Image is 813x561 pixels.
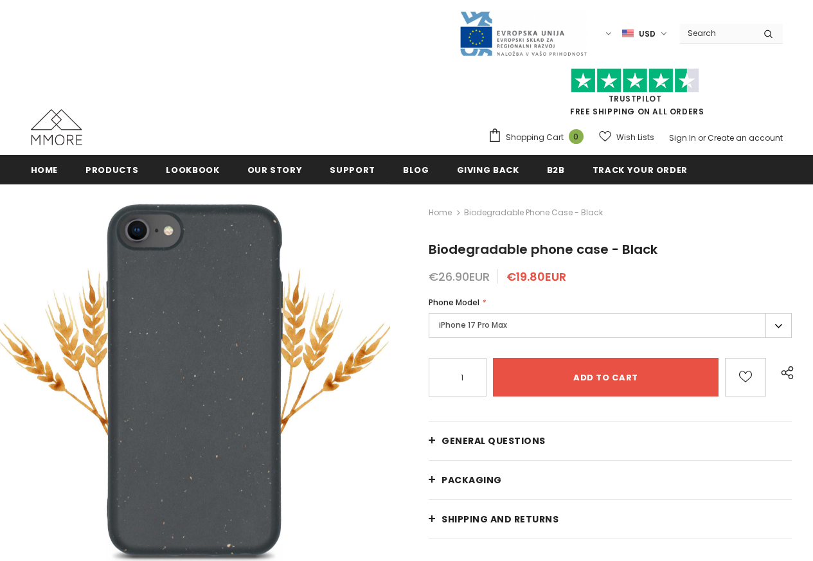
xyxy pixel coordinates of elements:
[488,128,590,147] a: Shopping Cart 0
[442,434,546,447] span: General Questions
[457,155,519,184] a: Giving back
[31,164,58,176] span: Home
[593,155,688,184] a: Track your order
[429,240,657,258] span: Biodegradable phone case - Black
[622,28,634,39] img: USD
[680,24,754,42] input: Search Site
[442,474,502,486] span: PACKAGING
[569,129,584,144] span: 0
[547,155,565,184] a: B2B
[247,155,303,184] a: Our Story
[429,205,452,220] a: Home
[708,132,783,143] a: Create an account
[616,131,654,144] span: Wish Lists
[493,358,719,396] input: Add to cart
[442,513,558,526] span: Shipping and returns
[31,109,82,145] img: MMORE Cases
[459,10,587,57] img: Javni Razpis
[429,297,479,308] span: Phone Model
[571,68,699,93] img: Trust Pilot Stars
[330,155,375,184] a: support
[85,155,138,184] a: Products
[429,500,792,539] a: Shipping and returns
[609,93,662,104] a: Trustpilot
[698,132,706,143] span: or
[85,164,138,176] span: Products
[330,164,375,176] span: support
[429,461,792,499] a: PACKAGING
[599,126,654,148] a: Wish Lists
[459,28,587,39] a: Javni Razpis
[429,269,490,285] span: €26.90EUR
[403,155,429,184] a: Blog
[593,164,688,176] span: Track your order
[547,164,565,176] span: B2B
[464,205,603,220] span: Biodegradable phone case - Black
[669,132,696,143] a: Sign In
[166,164,219,176] span: Lookbook
[429,313,792,338] label: iPhone 17 Pro Max
[506,131,564,144] span: Shopping Cart
[457,164,519,176] span: Giving back
[403,164,429,176] span: Blog
[429,422,792,460] a: General Questions
[247,164,303,176] span: Our Story
[506,269,566,285] span: €19.80EUR
[488,74,783,117] span: FREE SHIPPING ON ALL ORDERS
[166,155,219,184] a: Lookbook
[639,28,656,40] span: USD
[31,155,58,184] a: Home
